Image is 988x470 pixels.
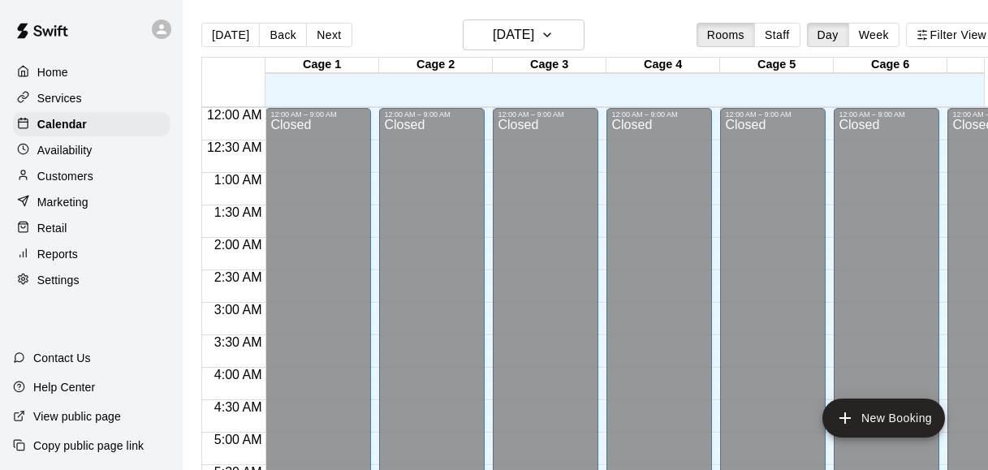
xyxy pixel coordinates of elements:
div: Cage 1 [265,58,379,73]
p: Copy public page link [33,438,144,454]
p: Contact Us [33,350,91,366]
div: Cage 4 [606,58,720,73]
button: Rooms [697,23,755,47]
span: 3:00 AM [210,303,266,317]
div: 12:00 AM – 9:00 AM [839,110,934,119]
div: 12:00 AM – 9:00 AM [498,110,593,119]
a: Reports [13,242,170,266]
span: 1:30 AM [210,205,266,219]
div: Cage 2 [379,58,493,73]
button: Week [848,23,900,47]
a: Home [13,60,170,84]
a: Marketing [13,190,170,214]
div: 12:00 AM – 9:00 AM [270,110,366,119]
button: Day [807,23,849,47]
div: Cage 6 [834,58,947,73]
p: Retail [37,220,67,236]
p: Settings [37,272,80,288]
span: 4:30 AM [210,400,266,414]
div: 12:00 AM – 9:00 AM [611,110,707,119]
button: Back [259,23,307,47]
a: Availability [13,138,170,162]
p: Calendar [37,116,87,132]
a: Customers [13,164,170,188]
p: Help Center [33,379,95,395]
span: 12:30 AM [203,140,266,154]
a: Calendar [13,112,170,136]
span: 2:00 AM [210,238,266,252]
span: 5:00 AM [210,433,266,446]
p: Availability [37,142,93,158]
h6: [DATE] [493,24,534,46]
button: [DATE] [463,19,585,50]
span: 3:30 AM [210,335,266,349]
div: 12:00 AM – 9:00 AM [725,110,821,119]
div: Cage 3 [493,58,606,73]
p: Marketing [37,194,88,210]
span: 2:30 AM [210,270,266,284]
p: Reports [37,246,78,262]
p: Services [37,90,82,106]
p: Customers [37,168,93,184]
p: View public page [33,408,121,425]
p: Home [37,64,68,80]
a: Settings [13,268,170,292]
span: 4:00 AM [210,368,266,382]
button: [DATE] [201,23,260,47]
button: Staff [754,23,800,47]
button: Next [306,23,352,47]
div: Cage 5 [720,58,834,73]
a: Services [13,86,170,110]
a: Retail [13,216,170,240]
span: 12:00 AM [203,108,266,122]
div: 12:00 AM – 9:00 AM [384,110,480,119]
button: add [822,399,945,438]
span: 1:00 AM [210,173,266,187]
